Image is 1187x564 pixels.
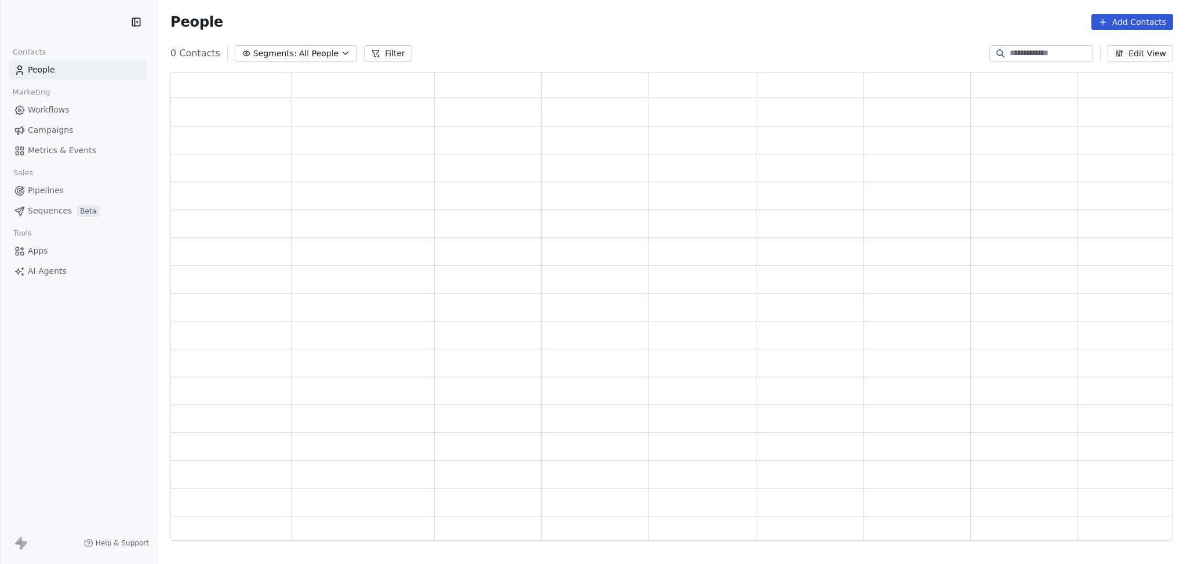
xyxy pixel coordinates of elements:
[28,124,73,136] span: Campaigns
[96,538,149,548] span: Help & Support
[8,84,55,101] span: Marketing
[170,46,220,60] span: 0 Contacts
[9,262,147,281] a: AI Agents
[84,538,149,548] a: Help & Support
[9,201,147,220] a: SequencesBeta
[9,181,147,200] a: Pipelines
[77,205,100,217] span: Beta
[28,144,96,157] span: Metrics & Events
[9,141,147,160] a: Metrics & Events
[28,104,70,116] span: Workflows
[170,13,223,31] span: People
[1091,14,1173,30] button: Add Contacts
[28,64,55,76] span: People
[299,48,338,60] span: All People
[8,225,37,242] span: Tools
[9,100,147,120] a: Workflows
[28,205,72,217] span: Sequences
[28,245,48,257] span: Apps
[253,48,297,60] span: Segments:
[8,44,51,61] span: Contacts
[171,98,1185,541] div: grid
[9,241,147,261] a: Apps
[9,121,147,140] a: Campaigns
[9,60,147,79] a: People
[28,185,64,197] span: Pipelines
[28,265,67,277] span: AI Agents
[364,45,412,62] button: Filter
[8,164,38,182] span: Sales
[1108,45,1173,62] button: Edit View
